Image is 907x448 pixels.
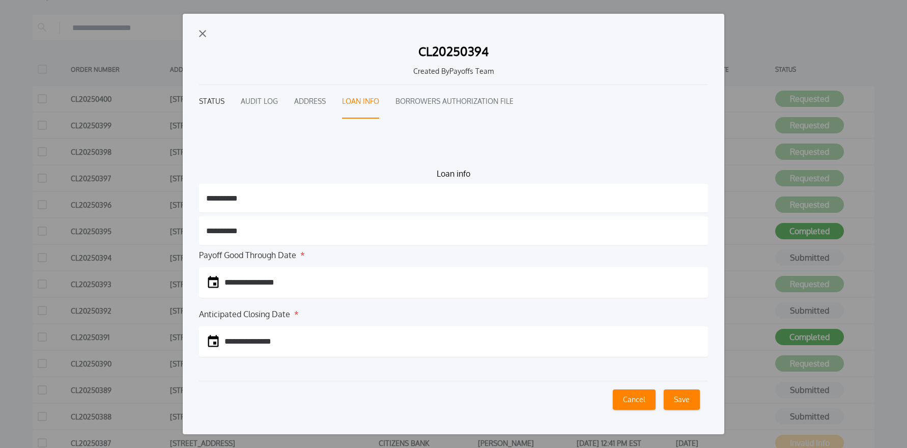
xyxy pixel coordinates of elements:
[418,45,489,58] h1: CL20250394
[613,389,656,410] button: Cancel
[199,308,290,320] label: Anticipated Closing Date
[199,30,206,37] img: exit-icon
[207,66,700,76] h1: Created By Payoffs Team
[395,85,514,119] button: Borrowers Authorization File
[294,85,326,119] button: Address
[199,249,296,261] label: Payoff Good Through Date
[241,85,278,119] button: Audit Log
[342,85,379,119] button: Loan Info
[199,85,224,119] button: Status
[664,389,700,410] button: Save
[199,167,708,180] h1: Loan info
[183,14,724,434] button: exit-iconCL20250394Created ByPayoffs TeamStatusAudit LogAddressLoan InfoBorrowers Authorization F...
